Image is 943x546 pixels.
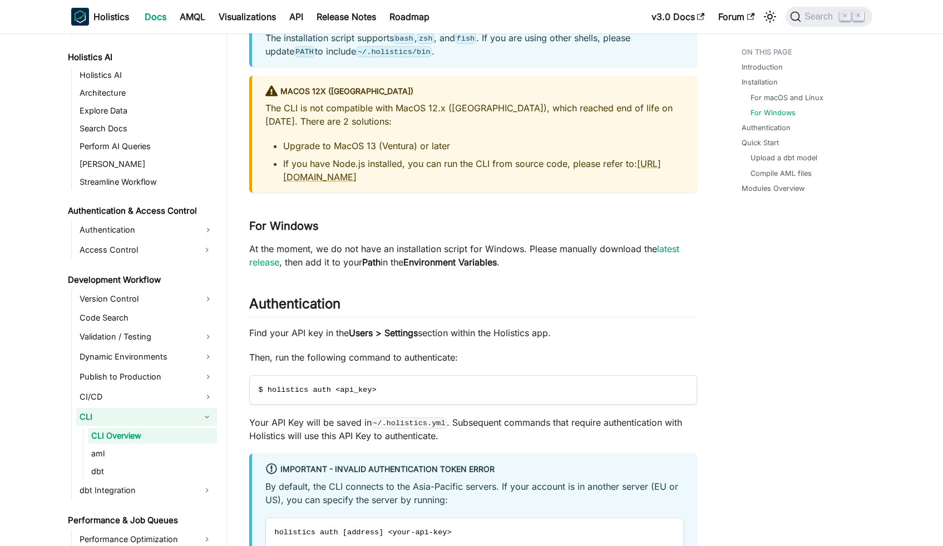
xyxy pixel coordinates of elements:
[88,446,217,461] a: aml
[751,107,796,118] a: For Windows
[197,408,217,426] button: Collapse sidebar category 'CLI'
[761,8,779,26] button: Switch between dark and light mode (currently light mode)
[76,67,217,83] a: Holistics AI
[76,368,217,386] a: Publish to Production
[265,101,684,128] p: The CLI is not compatible with MacOS 12.x ([GEOGRAPHIC_DATA]), which reached end of life on [DATE...
[71,8,89,26] img: Holistics
[65,203,217,219] a: Authentication & Access Control
[76,174,217,190] a: Streamline Workflow
[76,328,217,346] a: Validation / Testing
[383,8,436,26] a: Roadmap
[249,416,697,442] p: Your API Key will be saved in . Subsequent commands that require authentication with Holistics wi...
[65,513,217,528] a: Performance & Job Queues
[751,168,812,179] a: Compile AML files
[249,351,697,364] p: Then, run the following command to authenticate:
[742,122,791,133] a: Authentication
[455,33,476,44] code: fish
[751,92,823,103] a: For macOS and Linux
[283,139,684,153] li: Upgrade to MacOS 13 (Ventura) or later
[249,242,697,269] p: At the moment, we do not have an installation script for Windows. Please manually download the , ...
[712,8,761,26] a: Forum
[362,257,381,268] strong: Path
[356,46,432,57] code: ~/.holistics/bin
[265,463,684,477] div: Important - Invalid Authentication Token error
[76,221,217,239] a: Authentication
[294,46,315,57] code: PATH
[93,10,129,23] b: Holistics
[249,326,697,340] p: Find your API key in the section within the Holistics app.
[394,33,415,44] code: bash
[853,11,864,21] kbd: K
[349,327,418,338] strong: Users > Settings
[76,290,217,308] a: Version Control
[265,85,684,99] div: MacOS 12x ([GEOGRAPHIC_DATA])
[197,241,217,259] button: Expand sidebar category 'Access Control'
[417,33,434,44] code: zsh
[403,257,497,268] strong: Environment Variables
[840,11,851,21] kbd: ⌘
[76,408,197,426] a: CLI
[173,8,212,26] a: AMQL
[76,103,217,119] a: Explore Data
[742,62,783,72] a: Introduction
[212,8,283,26] a: Visualizations
[645,8,712,26] a: v3.0 Docs
[76,241,197,259] a: Access Control
[60,33,227,546] nav: Docs sidebar
[138,8,173,26] a: Docs
[742,183,804,194] a: Modules Overview
[249,219,697,233] h3: For Windows
[197,481,217,499] button: Expand sidebar category 'dbt Integration'
[265,480,684,506] p: By default, the CLI connects to the Asia-Pacific servers. If your account is in another server (E...
[76,348,217,366] a: Dynamic Environments
[751,153,817,163] a: Upload a dbt model
[76,388,217,406] a: CI/CD
[372,417,447,429] code: ~/.holistics.yml
[259,386,377,394] span: $ holistics auth <api_key>
[76,121,217,136] a: Search Docs
[65,50,217,65] a: Holistics AI
[88,464,217,479] a: dbt
[76,310,217,326] a: Code Search
[76,481,197,499] a: dbt Integration
[71,8,129,26] a: HolisticsHolistics
[65,272,217,288] a: Development Workflow
[283,8,310,26] a: API
[76,85,217,101] a: Architecture
[742,77,778,87] a: Installation
[88,428,217,444] a: CLI Overview
[275,528,452,537] span: holistics auth [address] <your-api-key>
[76,139,217,154] a: Perform AI Queries
[742,137,779,148] a: Quick Start
[265,31,684,58] p: The installation script supports , , and . If you are using other shells, please update to include .
[249,296,697,317] h2: Authentication
[786,7,872,27] button: Search (Command+K)
[310,8,383,26] a: Release Notes
[801,12,840,22] span: Search
[76,156,217,172] a: [PERSON_NAME]
[283,157,684,184] li: If you have Node.js installed, you can run the CLI from source code, please refer to:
